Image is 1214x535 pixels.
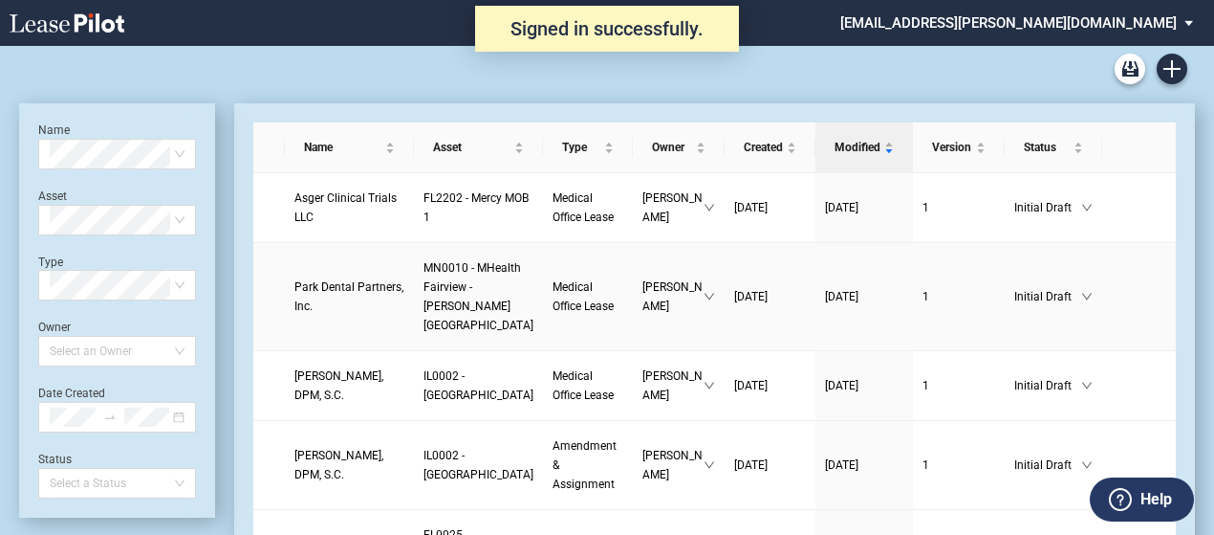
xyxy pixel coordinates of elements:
[1014,456,1081,475] span: Initial Draft
[922,290,929,303] span: 1
[38,387,105,400] label: Date Created
[553,191,614,224] span: Medical Office Lease
[1090,478,1194,522] button: Help
[913,123,1005,173] th: Version
[704,459,715,471] span: down
[1081,380,1093,391] span: down
[433,138,510,157] span: Asset
[835,138,880,157] span: Modified
[734,290,768,303] span: [DATE]
[294,278,404,316] a: Park Dental Partners, Inc.
[423,261,533,332] span: MN0010 - MHealth Fairview - Victor Gardens
[825,198,903,217] a: [DATE]
[922,201,929,214] span: 1
[642,367,705,405] span: [PERSON_NAME]
[932,138,972,157] span: Version
[1014,287,1081,306] span: Initial Draft
[423,446,533,484] a: IL0002 - [GEOGRAPHIC_DATA]
[725,123,815,173] th: Created
[553,436,622,494] a: Amendment & Assignment
[423,191,529,224] span: FL2202 - Mercy MOB 1
[1081,202,1093,213] span: down
[103,411,117,424] span: swap-right
[734,201,768,214] span: [DATE]
[642,278,705,316] span: [PERSON_NAME]
[734,376,806,395] a: [DATE]
[294,446,404,484] a: [PERSON_NAME], DPM, S.C.
[744,138,783,157] span: Created
[423,367,533,405] a: IL0002 - [GEOGRAPHIC_DATA]
[825,379,858,392] span: [DATE]
[294,191,397,224] span: Asger Clinical Trials LLC
[543,123,632,173] th: Type
[294,449,383,481] span: Aaron Kim, DPM, S.C.
[1081,459,1093,471] span: down
[304,138,381,157] span: Name
[38,321,71,334] label: Owner
[922,458,929,472] span: 1
[1005,123,1102,173] th: Status
[553,280,614,313] span: Medical Office Lease
[103,411,117,424] span: to
[734,379,768,392] span: [DATE]
[414,123,543,173] th: Asset
[734,198,806,217] a: [DATE]
[294,367,404,405] a: [PERSON_NAME], DPM, S.C.
[922,287,995,306] a: 1
[285,123,414,173] th: Name
[553,439,617,491] span: Amendment & Assignment
[652,138,693,157] span: Owner
[922,376,995,395] a: 1
[825,376,903,395] a: [DATE]
[825,201,858,214] span: [DATE]
[423,258,533,335] a: MN0010 - MHealth Fairview - [PERSON_NAME][GEOGRAPHIC_DATA]
[38,189,67,203] label: Asset
[633,123,726,173] th: Owner
[825,290,858,303] span: [DATE]
[553,367,622,405] a: Medical Office Lease
[562,138,599,157] span: Type
[294,189,404,227] a: Asger Clinical Trials LLC
[1140,487,1172,512] label: Help
[642,446,705,484] span: [PERSON_NAME]
[704,380,715,391] span: down
[704,202,715,213] span: down
[1157,54,1187,84] a: Create new document
[38,453,72,466] label: Status
[1115,54,1145,84] a: Archive
[1024,138,1070,157] span: Status
[423,369,533,402] span: IL0002 - Remington Medical Commons
[38,123,70,137] label: Name
[734,456,806,475] a: [DATE]
[423,189,533,227] a: FL2202 - Mercy MOB 1
[294,369,383,402] span: Aaron Kim, DPM, S.C.
[553,278,622,316] a: Medical Office Lease
[1014,198,1081,217] span: Initial Draft
[38,256,63,269] label: Type
[815,123,913,173] th: Modified
[1081,291,1093,302] span: down
[475,6,739,52] div: Signed in successfully.
[734,287,806,306] a: [DATE]
[734,458,768,472] span: [DATE]
[825,287,903,306] a: [DATE]
[704,291,715,302] span: down
[642,189,705,227] span: [PERSON_NAME]
[922,379,929,392] span: 1
[825,456,903,475] a: [DATE]
[423,449,533,481] span: IL0002 - Remington Medical Commons
[825,458,858,472] span: [DATE]
[294,280,403,313] span: Park Dental Partners, Inc.
[922,456,995,475] a: 1
[553,189,622,227] a: Medical Office Lease
[922,198,995,217] a: 1
[1014,376,1081,395] span: Initial Draft
[553,369,614,402] span: Medical Office Lease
